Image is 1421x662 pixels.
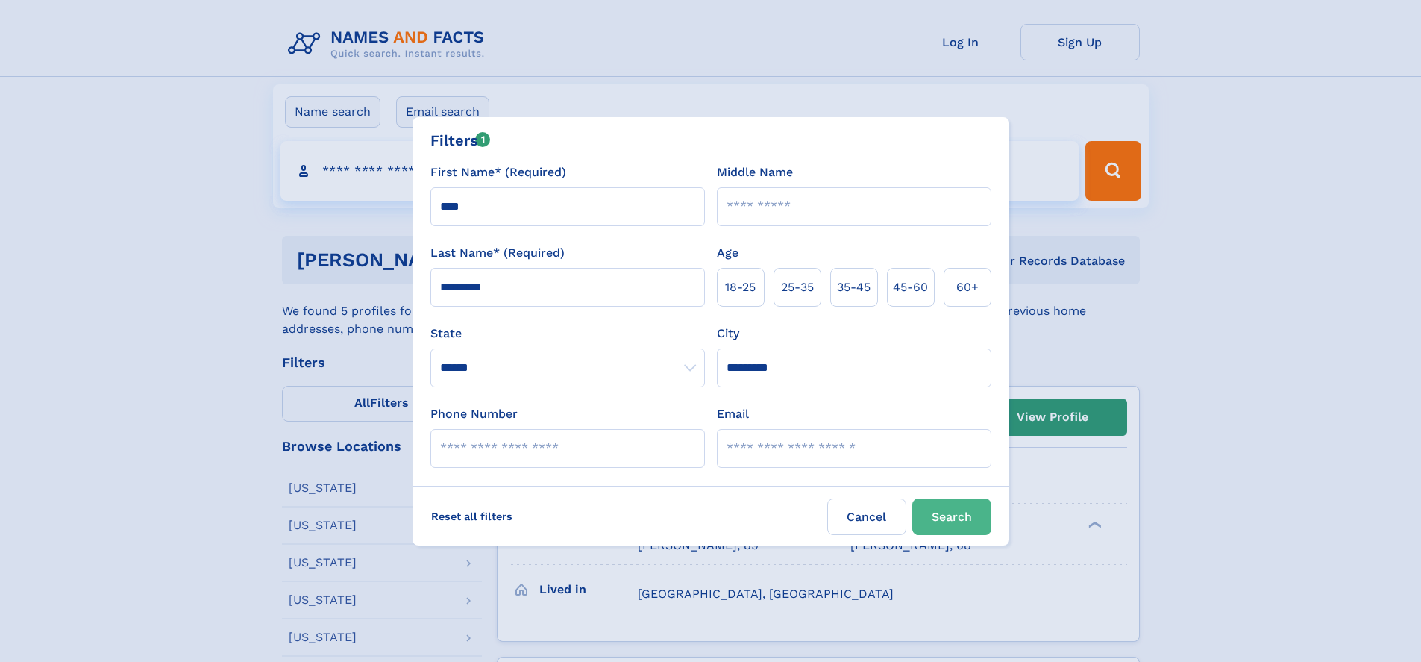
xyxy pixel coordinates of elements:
span: 45‑60 [893,278,928,296]
div: Filters [430,129,491,152]
label: Middle Name [717,163,793,181]
label: Reset all filters [421,499,522,534]
button: Search [912,499,991,535]
label: First Name* (Required) [430,163,566,181]
label: State [430,325,705,343]
span: 18‑25 [725,278,756,296]
span: 60+ [956,278,979,296]
label: Cancel [827,499,906,535]
label: Email [717,405,749,423]
span: 35‑45 [837,278,871,296]
label: City [717,325,739,343]
label: Phone Number [430,405,518,423]
span: 25‑35 [781,278,814,296]
label: Age [717,244,738,262]
label: Last Name* (Required) [430,244,565,262]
